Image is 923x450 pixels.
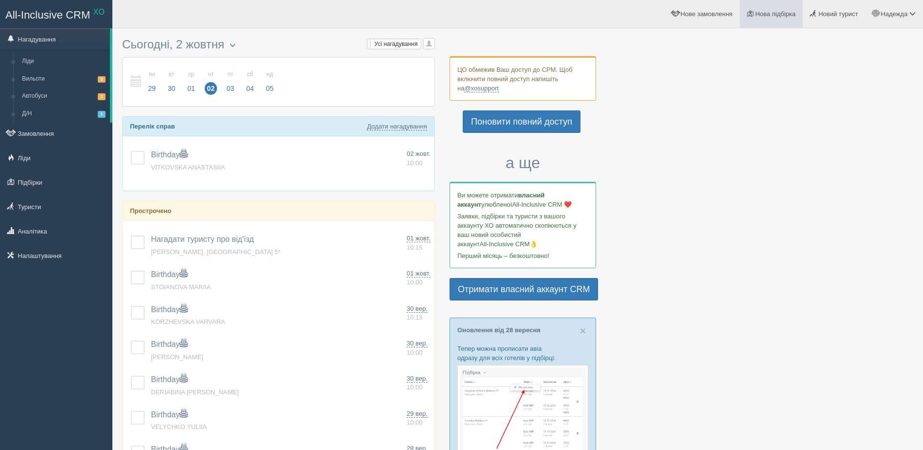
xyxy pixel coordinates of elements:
a: Автобуси2 [18,87,110,105]
span: 10:00 [407,279,423,286]
p: Заявки, підбірки та туристи з вашого аккаунту ХО автоматично скопіюються у ваш новий особистий ак... [457,212,588,249]
a: Birthday [151,410,188,419]
span: Нова підбірка [755,10,796,18]
b: Прострочено [130,207,172,214]
span: 03 [224,82,237,95]
span: All-Inclusive CRM ❤️ [512,201,572,208]
a: Ліди [18,53,110,70]
a: DERIABINA [PERSON_NAME] [151,388,239,396]
a: нд 05 [260,65,277,99]
a: VELYCHKO YULIIA [151,423,207,430]
span: 29 [146,82,158,95]
h3: а ще [450,154,596,171]
a: Отримати власний аккаунт CRM [450,278,598,300]
a: 01 жовт. 10:00 [407,269,430,287]
a: @xosupport [464,85,498,92]
span: 01 жовт. [407,235,430,242]
small: чт [205,70,217,79]
span: 02 [205,82,217,95]
a: пн 29 [143,65,161,99]
a: Оновлення від 28 вересня [457,326,540,334]
span: Новий турист [818,10,858,18]
a: Додати нагадування [367,123,427,130]
a: 30 вер. 10:00 [407,374,430,392]
p: Тепер можна прописати авіа одразу для всіх готелів у підбірці: [457,344,588,363]
a: 29 вер. 10:00 [407,409,430,428]
button: Close [580,325,586,336]
span: 5 [98,76,106,83]
span: × [580,325,586,336]
span: 10:00 [407,349,423,356]
h3: Сьогодні, 2 жовтня [122,38,435,52]
a: Birthday [151,150,188,159]
a: [PERSON_NAME] [151,353,203,361]
a: Поновити повний доступ [463,110,580,133]
a: Birthday [151,375,188,384]
p: Перший місяць – безкоштовно! [457,251,588,260]
span: 30 вер. [407,305,428,313]
span: 2 [98,93,106,100]
span: 30 [165,82,178,95]
span: 30 вер. [407,375,428,383]
a: 30 вер. 10:15 [407,304,430,322]
a: [PERSON_NAME], [GEOGRAPHIC_DATA] 5* [151,248,280,256]
span: Усі нагадування [374,41,418,47]
a: вт 30 [162,65,181,99]
span: 10:00 [407,419,423,426]
a: 30 вер. 10:00 [407,339,430,357]
span: Нове замовлення [681,10,732,18]
span: 1 [98,111,106,117]
a: пт 03 [221,65,240,99]
div: ЦО обмежив Ваш доступ до СРМ. Щоб включити повний доступ напишіть на [450,56,596,101]
a: 02 жовт. 10:00 [407,150,430,168]
a: STOIANOVA MARIIA [151,283,211,291]
small: пн [146,70,158,79]
a: сб 04 [241,65,259,99]
a: ср 01 [182,65,200,99]
small: ср [185,70,197,79]
a: All-Inclusive CRM XO [0,0,112,27]
a: Вильоти5 [18,70,110,88]
p: Ви можете отримати улюбленої [457,191,588,209]
span: All-Inclusive CRM👌 [480,240,538,248]
small: вт [165,70,178,79]
a: чт 02 [202,65,220,99]
a: 01 жовт. 10:15 [407,234,430,252]
span: 10:15 [407,314,423,321]
small: сб [244,70,257,79]
span: 10:00 [407,159,423,167]
span: 10:15 [407,244,423,251]
sup: XO [93,8,105,16]
span: Birthday [151,305,188,314]
span: 30 вер. [407,340,428,347]
span: 29 вер. [407,410,428,418]
span: All-Inclusive CRM [5,9,90,21]
span: Надежда [881,10,908,18]
span: 01 [185,82,197,95]
small: пт [224,70,237,79]
span: 10:00 [407,384,423,391]
a: Д/Н1 [18,105,110,123]
b: Перелік справ [130,123,175,130]
span: 04 [244,82,257,95]
small: нд [263,70,276,79]
a: KORZHEVSKA VARVARA [151,318,225,325]
a: Birthday [151,270,188,279]
a: VITKOVSKA ANASTASIIA [151,164,225,171]
a: Birthday [151,340,188,348]
span: 02 жовт. [407,150,430,157]
b: власний аккаунт [457,192,545,208]
a: Нагадати туристу про від'їзд [151,235,254,243]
